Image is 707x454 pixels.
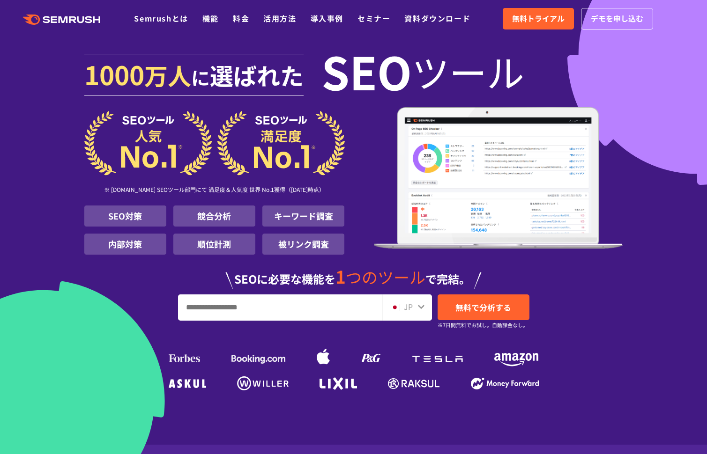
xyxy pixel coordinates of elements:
a: 活用方法 [263,13,296,24]
span: 選ばれた [210,58,304,92]
span: 無料トライアル [512,13,565,25]
div: SEOに必要な機能を [84,258,623,289]
li: 順位計測 [173,234,255,255]
li: 内部対策 [84,234,166,255]
span: 1000 [84,55,144,93]
a: デモを申し込む [581,8,653,29]
span: に [191,64,210,91]
span: 1 [335,264,346,289]
span: 万人 [144,58,191,92]
div: ※ [DOMAIN_NAME] SEOツール部門にて 満足度＆人気度 世界 No.1獲得（[DATE]時点） [84,176,345,205]
a: セミナー [357,13,390,24]
li: SEO対策 [84,205,166,227]
a: Semrushとは [134,13,188,24]
a: 無料で分析する [438,294,529,320]
a: 資料ダウンロード [404,13,470,24]
li: 競合分析 [173,205,255,227]
a: 機能 [202,13,219,24]
span: 無料で分析する [455,301,511,313]
a: 無料トライアル [503,8,574,29]
small: ※7日間無料でお試し。自動課金なし。 [438,321,528,330]
span: SEO [321,52,412,90]
a: 導入事例 [311,13,343,24]
span: ツール [412,52,524,90]
li: キーワード調査 [262,205,344,227]
span: デモを申し込む [591,13,643,25]
li: 被リンク調査 [262,234,344,255]
span: で完結。 [425,271,470,287]
a: 料金 [233,13,249,24]
span: つのツール [346,265,425,288]
span: JP [404,301,413,312]
input: URL、キーワードを入力してください [179,295,381,320]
